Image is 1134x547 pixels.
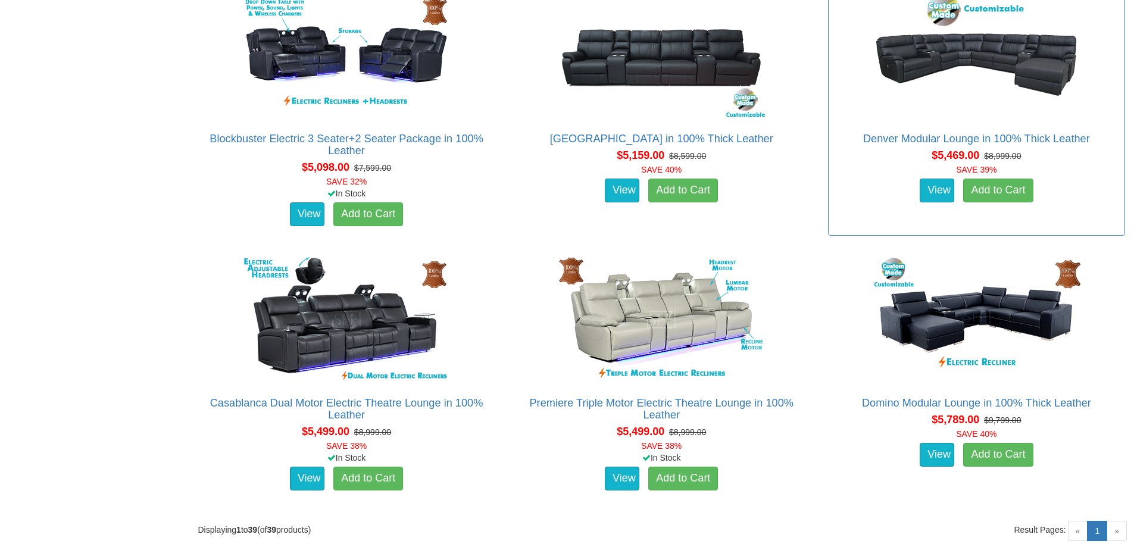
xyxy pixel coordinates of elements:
[236,525,241,535] strong: 1
[920,443,954,467] a: View
[290,467,324,490] a: View
[669,151,706,161] del: $8,599.00
[605,467,639,490] a: View
[333,467,403,490] a: Add to Cart
[354,427,391,437] del: $8,999.00
[302,426,349,437] span: $5,499.00
[290,202,324,226] a: View
[1087,521,1107,541] a: 1
[529,397,793,421] a: Premiere Triple Motor Electric Theatre Lounge in 100% Leather
[302,161,349,173] span: $5,098.00
[1068,521,1088,541] span: «
[984,415,1021,425] del: $9,799.00
[511,452,813,464] div: In Stock
[863,133,1090,145] a: Denver Modular Lounge in 100% Thick Leather
[963,179,1033,202] a: Add to Cart
[248,525,258,535] strong: 39
[333,202,403,226] a: Add to Cart
[669,427,706,437] del: $8,999.00
[617,149,664,161] span: $5,159.00
[956,429,996,439] font: SAVE 40%
[648,179,718,202] a: Add to Cart
[326,441,367,451] font: SAVE 38%
[267,525,276,535] strong: 39
[554,254,769,385] img: Premiere Triple Motor Electric Theatre Lounge in 100% Leather
[550,133,773,145] a: [GEOGRAPHIC_DATA] in 100% Thick Leather
[354,163,391,173] del: $7,599.00
[326,177,367,186] font: SAVE 32%
[210,397,483,421] a: Casablanca Dual Motor Electric Theatre Lounge in 100% Leather
[862,397,1091,409] a: Domino Modular Lounge in 100% Thick Leather
[648,467,718,490] a: Add to Cart
[1014,524,1066,536] span: Result Pages:
[239,254,454,385] img: Casablanca Dual Motor Electric Theatre Lounge in 100% Leather
[210,133,483,157] a: Blockbuster Electric 3 Seater+2 Seater Package in 100% Leather
[932,149,979,161] span: $5,469.00
[963,443,1033,467] a: Add to Cart
[641,165,682,174] font: SAVE 40%
[1107,521,1127,541] span: »
[195,187,497,199] div: In Stock
[869,254,1083,385] img: Domino Modular Lounge in 100% Thick Leather
[956,165,996,174] font: SAVE 39%
[641,441,682,451] font: SAVE 38%
[605,179,639,202] a: View
[195,452,497,464] div: In Stock
[984,151,1021,161] del: $8,999.00
[617,426,664,437] span: $5,499.00
[932,414,979,426] span: $5,789.00
[920,179,954,202] a: View
[189,524,661,536] div: Displaying to (of products)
